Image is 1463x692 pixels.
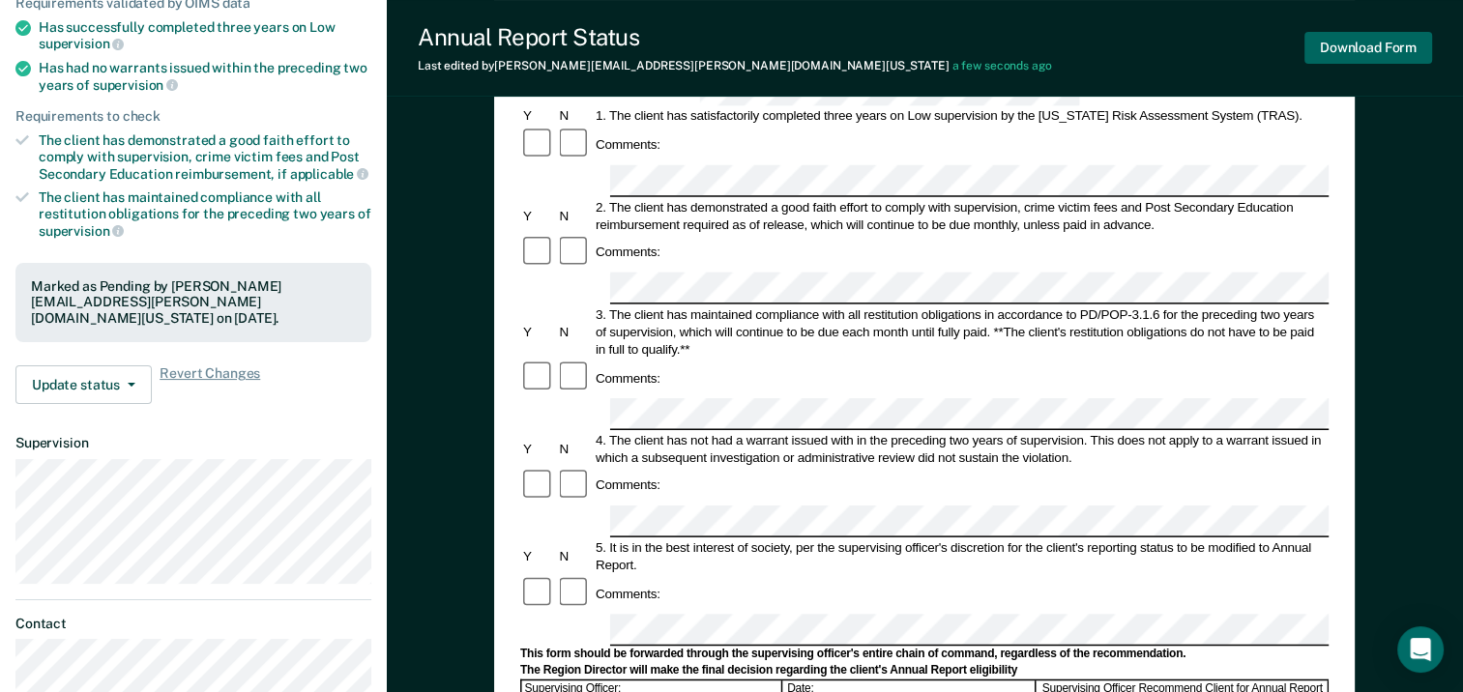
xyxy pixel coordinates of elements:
[557,548,593,565] div: N
[593,136,663,154] div: Comments:
[593,244,663,261] div: Comments:
[520,548,556,565] div: Y
[593,431,1329,466] div: 4. The client has not had a warrant issued with in the preceding two years of supervision. This d...
[593,198,1329,233] div: 2. The client has demonstrated a good faith effort to comply with supervision, crime victim fees ...
[557,323,593,340] div: N
[418,59,1052,72] div: Last edited by [PERSON_NAME][EMAIL_ADDRESS][PERSON_NAME][DOMAIN_NAME][US_STATE]
[1397,626,1444,673] div: Open Intercom Messenger
[520,663,1329,678] div: The Region Director will make the final decision regarding the client's Annual Report eligibility
[290,166,368,182] span: applicable
[31,278,356,327] div: Marked as Pending by [PERSON_NAME][EMAIL_ADDRESS][PERSON_NAME][DOMAIN_NAME][US_STATE] on [DATE].
[520,323,556,340] div: Y
[520,207,556,224] div: Y
[418,23,1052,51] div: Annual Report Status
[39,19,371,52] div: Has successfully completed three years on Low
[952,59,1052,72] span: a few seconds ago
[15,108,371,125] div: Requirements to check
[520,107,556,125] div: Y
[39,189,371,239] div: The client has maintained compliance with all restitution obligations for the preceding two years of
[15,616,371,632] dt: Contact
[39,223,124,239] span: supervision
[593,369,663,387] div: Comments:
[557,440,593,457] div: N
[39,36,124,51] span: supervision
[593,585,663,602] div: Comments:
[593,305,1329,358] div: 3. The client has maintained compliance with all restitution obligations in accordance to PD/POP-...
[520,647,1329,662] div: This form should be forwarded through the supervising officer's entire chain of command, regardle...
[593,107,1329,125] div: 1. The client has satisfactorily completed three years on Low supervision by the [US_STATE] Risk ...
[520,440,556,457] div: Y
[160,365,260,404] span: Revert Changes
[557,107,593,125] div: N
[15,435,371,451] dt: Supervision
[593,476,663,494] div: Comments:
[93,77,178,93] span: supervision
[593,539,1329,574] div: 5. It is in the best interest of society, per the supervising officer's discretion for the client...
[39,60,371,93] div: Has had no warrants issued within the preceding two years of
[39,132,371,182] div: The client has demonstrated a good faith effort to comply with supervision, crime victim fees and...
[15,365,152,404] button: Update status
[557,207,593,224] div: N
[1304,32,1432,64] button: Download Form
